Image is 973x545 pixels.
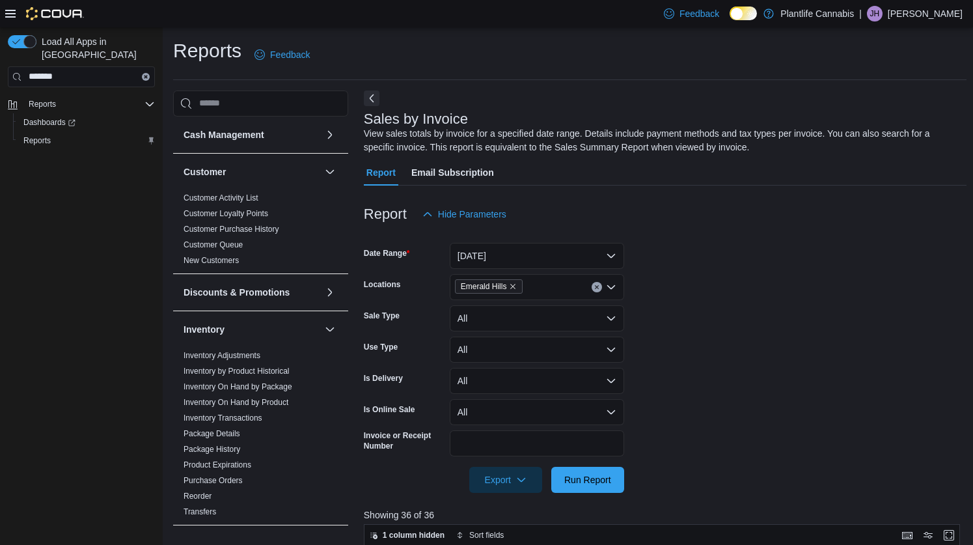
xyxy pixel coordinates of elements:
span: Feedback [679,7,719,20]
span: Report [366,160,396,186]
span: Dashboards [18,115,155,130]
a: Package Details [184,429,240,438]
a: Dashboards [13,113,160,132]
a: New Customers [184,256,239,265]
a: Inventory Adjustments [184,351,260,360]
button: Display options [920,527,936,543]
span: Customer Purchase History [184,224,279,234]
span: Transfers [184,507,216,517]
button: Customer [322,164,338,180]
button: Clear input [592,282,602,292]
p: Plantlife Cannabis [780,6,854,21]
span: Export [477,467,534,493]
span: Reorder [184,491,212,501]
a: Inventory On Hand by Package [184,382,292,391]
button: Reports [23,96,61,112]
label: Date Range [364,248,410,259]
span: Customer Queue [184,240,243,250]
span: Package History [184,444,240,454]
button: All [450,368,624,394]
label: Is Delivery [364,373,403,384]
span: Customer Loyalty Points [184,208,268,219]
label: Sale Type [364,311,400,321]
a: Inventory On Hand by Product [184,398,288,407]
h3: Inventory [184,323,225,336]
h3: Customer [184,165,226,178]
label: Locations [364,279,401,290]
button: Discounts & Promotions [184,286,320,299]
button: Open list of options [606,282,616,292]
button: Inventory [184,323,320,336]
h3: Cash Management [184,128,264,141]
h3: Discounts & Promotions [184,286,290,299]
div: View sales totals by invoice for a specified date range. Details include payment methods and tax ... [364,127,960,154]
span: New Customers [184,255,239,266]
span: 1 column hidden [383,530,445,540]
nav: Complex example [8,90,155,184]
a: Reports [18,133,56,148]
div: Customer [173,190,348,273]
button: Sort fields [451,527,509,543]
button: Hide Parameters [417,201,512,227]
h3: Sales by Invoice [364,111,468,127]
span: Dashboards [23,117,75,128]
a: Customer Activity List [184,193,258,203]
button: Cash Management [184,128,320,141]
div: Inventory [173,348,348,525]
button: Keyboard shortcuts [899,527,915,543]
button: Enter fullscreen [941,527,957,543]
button: All [450,399,624,425]
span: Feedback [270,48,310,61]
span: Hide Parameters [438,208,506,221]
a: Feedback [659,1,724,27]
a: Feedback [249,42,315,68]
span: Inventory Adjustments [184,350,260,361]
span: Reports [23,96,155,112]
div: Jodi Hamilton [867,6,883,21]
span: Customer Activity List [184,193,258,203]
button: [DATE] [450,243,624,269]
span: Emerald Hills [461,280,507,293]
span: Reports [23,135,51,146]
a: Inventory Transactions [184,413,262,423]
label: Is Online Sale [364,404,415,415]
button: Export [469,467,542,493]
button: Clear input [142,73,150,81]
p: Showing 36 of 36 [364,509,966,522]
button: Reports [13,132,160,150]
span: Product Expirations [184,460,251,470]
label: Use Type [364,342,398,352]
a: Product Expirations [184,460,251,469]
a: Customer Loyalty Points [184,209,268,218]
span: Reports [29,99,56,109]
span: Inventory by Product Historical [184,366,290,376]
span: Email Subscription [411,160,494,186]
a: Purchase Orders [184,476,243,485]
button: Cash Management [322,127,338,143]
button: All [450,337,624,363]
span: Inventory Transactions [184,413,262,423]
button: Reports [3,95,160,113]
a: Dashboards [18,115,81,130]
button: Discounts & Promotions [322,285,338,300]
span: Emerald Hills [455,279,523,294]
span: Package Details [184,428,240,439]
button: Customer [184,165,320,178]
span: Run Report [564,473,611,486]
button: Inventory [322,322,338,337]
span: Reports [18,133,155,148]
span: Sort fields [469,530,504,540]
img: Cova [26,7,84,20]
button: Run Report [551,467,624,493]
span: JH [870,6,880,21]
label: Invoice or Receipt Number [364,430,445,451]
button: All [450,305,624,331]
h3: Report [364,206,407,222]
h1: Reports [173,38,241,64]
span: Inventory On Hand by Package [184,382,292,392]
span: Inventory On Hand by Product [184,397,288,408]
a: Package History [184,445,240,454]
a: Transfers [184,507,216,516]
a: Reorder [184,492,212,501]
p: [PERSON_NAME] [888,6,963,21]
